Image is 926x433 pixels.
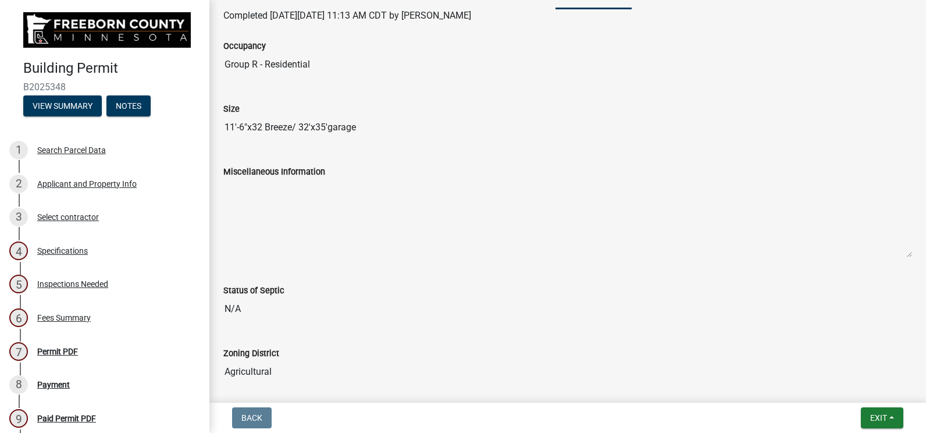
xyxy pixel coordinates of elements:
[223,350,279,358] label: Zoning District
[9,409,28,428] div: 9
[37,146,106,154] div: Search Parcel Data
[106,102,151,111] wm-modal-confirm: Notes
[223,168,325,176] label: Miscellaneous Information
[223,42,266,51] label: Occupancy
[9,342,28,361] div: 7
[9,175,28,193] div: 2
[9,141,28,159] div: 1
[223,10,471,21] span: Completed [DATE][DATE] 11:13 AM CDT by [PERSON_NAME]
[37,381,70,389] div: Payment
[106,95,151,116] button: Notes
[870,413,887,423] span: Exit
[9,242,28,260] div: 4
[37,247,88,255] div: Specifications
[23,95,102,116] button: View Summary
[232,407,272,428] button: Back
[37,280,108,288] div: Inspections Needed
[37,414,96,423] div: Paid Permit PDF
[9,375,28,394] div: 8
[23,102,102,111] wm-modal-confirm: Summary
[23,60,200,77] h4: Building Permit
[241,413,262,423] span: Back
[861,407,903,428] button: Exit
[23,81,186,93] span: B2025348
[37,180,137,188] div: Applicant and Property Info
[223,287,284,295] label: Status of Septic
[9,275,28,293] div: 5
[37,314,91,322] div: Fees Summary
[223,105,240,113] label: Size
[9,308,28,327] div: 6
[23,12,191,48] img: Freeborn County, Minnesota
[9,208,28,226] div: 3
[37,213,99,221] div: Select contractor
[37,347,78,356] div: Permit PDF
